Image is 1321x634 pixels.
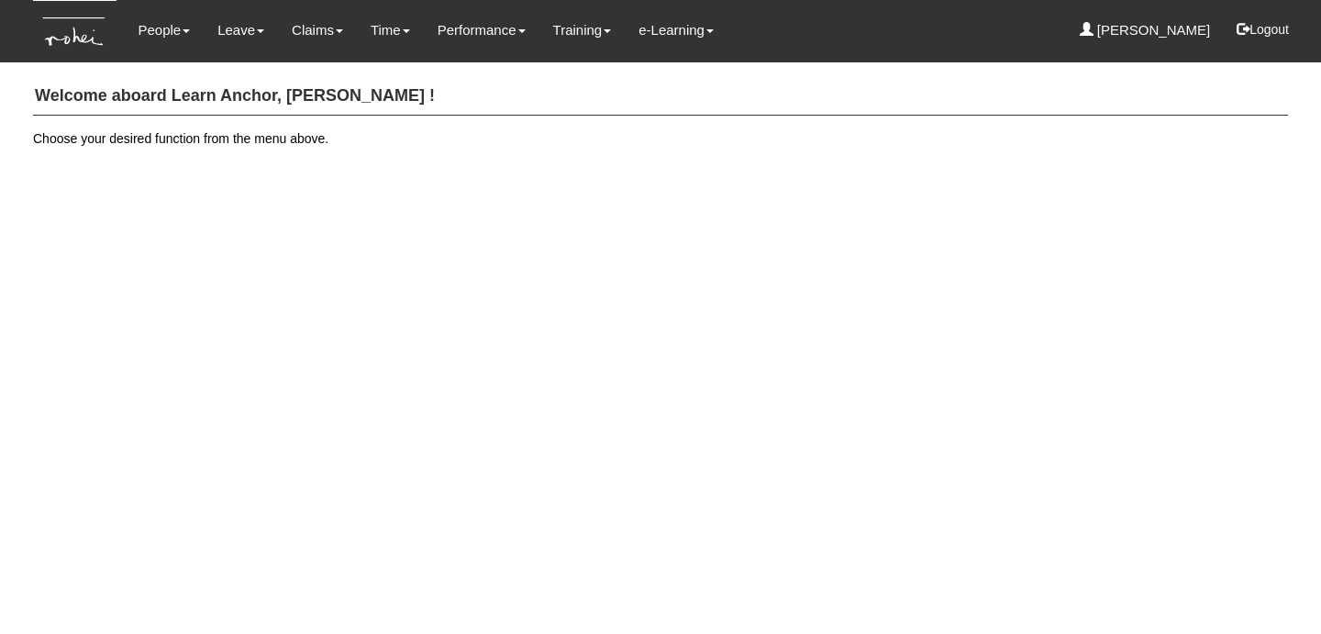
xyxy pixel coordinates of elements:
[553,9,612,51] a: Training
[638,9,714,51] a: e-Learning
[371,9,410,51] a: Time
[292,9,343,51] a: Claims
[1080,9,1211,51] a: [PERSON_NAME]
[438,9,526,51] a: Performance
[33,1,117,62] img: KTs7HI1dOZG7tu7pUkOpGGQAiEQAiEQAj0IhBB1wtXDg6BEAiBEAiBEAiB4RGIoBtemSRFIRACIRACIRACIdCLQARdL1w5OAR...
[217,9,264,51] a: Leave
[33,129,1288,148] p: Choose your desired function from the menu above.
[33,78,1288,116] h4: Welcome aboard Learn Anchor, [PERSON_NAME] !
[1224,7,1302,51] button: Logout
[138,9,190,51] a: People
